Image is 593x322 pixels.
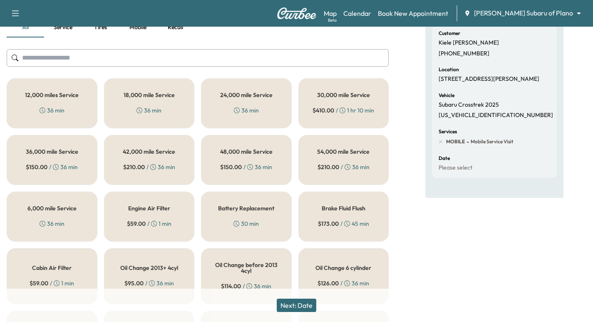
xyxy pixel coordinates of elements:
div: basic tabs example [7,17,389,37]
h6: Location [439,67,459,72]
p: Kiele [PERSON_NAME] [439,39,499,47]
span: $ 210.00 [318,163,339,171]
span: $ 173.00 [318,220,339,228]
span: $ 210.00 [123,163,145,171]
h5: Oil Change 6 cylinder [315,265,371,271]
h6: Services [439,129,457,134]
h5: 24,000 mile Service [220,92,273,98]
div: Beta [328,17,337,23]
div: / 1 min [127,220,171,228]
a: Book New Appointment [378,8,448,18]
h6: Date [439,156,450,161]
p: Please select [439,164,472,172]
h6: Customer [439,31,460,36]
h5: Oil Change 2013+ 4cyl [120,265,178,271]
h5: Battery Replacement [218,205,274,211]
h5: 36,000 mile Service [26,149,78,155]
div: / 1 hr 10 min [313,106,374,115]
p: [PHONE_NUMBER] [439,50,489,57]
div: 36 min [234,106,259,115]
span: $ 410.00 [313,106,334,115]
h5: 12,000 miles Service [25,92,79,98]
div: / 36 min [123,163,175,171]
h5: 18,000 mile Service [124,92,175,98]
div: 30 min [233,220,259,228]
div: 36 min [40,106,65,115]
p: Subaru Crosstrek 2025 [439,101,499,109]
h5: 6,000 mile Service [27,205,77,211]
img: Curbee Logo [277,7,317,19]
div: 36 min [40,220,65,228]
span: $ 150.00 [26,163,47,171]
button: Mobile [119,17,156,37]
span: $ 114.00 [221,282,241,290]
div: / 1 min [30,279,74,287]
h5: 54,000 mile Service [317,149,370,155]
button: Tires [82,17,119,37]
h6: Vehicle [439,93,454,98]
button: Recall [156,17,194,37]
h5: 48,000 mile Service [220,149,273,155]
div: / 36 min [124,279,174,287]
h5: Oil Change before 2013 4cyl [215,262,278,274]
div: / 36 min [221,282,271,290]
span: $ 95.00 [124,279,144,287]
span: $ 150.00 [220,163,242,171]
h5: Engine Air Filter [128,205,170,211]
div: / 36 min [318,163,370,171]
span: $ 59.00 [127,220,146,228]
h5: 30,000 mile Service [317,92,370,98]
div: / 36 min [26,163,78,171]
div: / 45 min [318,220,369,228]
button: Service [44,17,82,37]
span: - [465,137,469,146]
h5: 42,000 mile Service [123,149,175,155]
div: / 36 min [318,279,369,287]
p: [STREET_ADDRESS][PERSON_NAME] [439,75,539,83]
div: / 36 min [220,163,272,171]
h5: Cabin Air Filter [32,265,72,271]
span: MOBILE [446,138,465,145]
button: all [7,17,44,37]
button: Next: Date [277,299,316,312]
p: [US_VEHICLE_IDENTIFICATION_NUMBER] [439,112,553,119]
span: $ 59.00 [30,279,48,287]
span: $ 126.00 [318,279,339,287]
div: 36 min [136,106,161,115]
span: [PERSON_NAME] Subaru of Plano [474,8,573,18]
span: Mobile Service Visit [469,138,514,145]
a: MapBeta [324,8,337,18]
h5: Brake Fluid Flush [322,205,365,211]
a: Calendar [343,8,371,18]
